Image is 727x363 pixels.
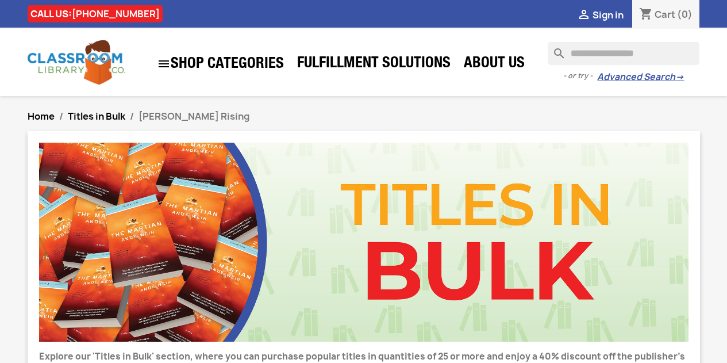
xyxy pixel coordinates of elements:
[675,71,684,83] span: →
[548,42,699,65] input: Search
[458,53,530,76] a: About Us
[72,7,160,20] a: [PHONE_NUMBER]
[28,5,163,22] div: CALL US:
[563,70,597,82] span: - or try -
[639,8,653,22] i: shopping_cart
[577,9,591,22] i: 
[677,8,693,21] span: (0)
[548,42,561,56] i: search
[39,143,688,342] img: CLC_Bulk.jpg
[291,53,456,76] a: Fulfillment Solutions
[655,8,675,21] span: Cart
[151,51,290,77] a: SHOP CATEGORIES
[593,9,624,21] span: Sign in
[28,40,125,85] img: Classroom Library Company
[68,110,125,123] a: Titles in Bulk
[157,57,171,71] i: 
[28,110,55,123] a: Home
[577,9,624,21] a:  Sign in
[597,71,684,83] a: Advanced Search→
[139,110,249,123] span: [PERSON_NAME] Rising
